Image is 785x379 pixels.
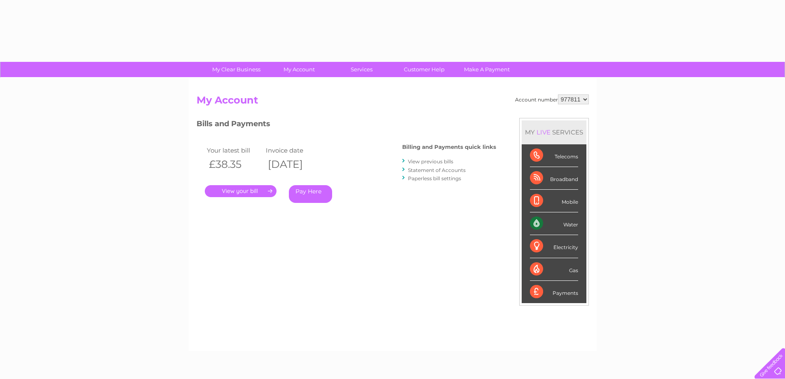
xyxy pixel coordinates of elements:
div: Account number [515,94,589,104]
th: [DATE] [264,156,323,173]
div: Broadband [530,167,578,190]
div: Gas [530,258,578,281]
a: My Clear Business [202,62,270,77]
a: View previous bills [408,158,453,165]
a: . [205,185,277,197]
div: Water [530,212,578,235]
td: Your latest bill [205,145,264,156]
a: Pay Here [289,185,332,203]
a: Paperless bill settings [408,175,461,181]
div: MY SERVICES [522,120,586,144]
h4: Billing and Payments quick links [402,144,496,150]
a: Make A Payment [453,62,521,77]
div: Telecoms [530,144,578,167]
div: Payments [530,281,578,303]
h3: Bills and Payments [197,118,496,132]
div: Electricity [530,235,578,258]
div: LIVE [535,128,552,136]
td: Invoice date [264,145,323,156]
a: Statement of Accounts [408,167,466,173]
a: Services [328,62,396,77]
div: Mobile [530,190,578,212]
th: £38.35 [205,156,264,173]
h2: My Account [197,94,589,110]
a: Customer Help [390,62,458,77]
a: My Account [265,62,333,77]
